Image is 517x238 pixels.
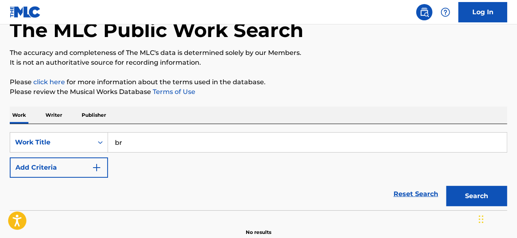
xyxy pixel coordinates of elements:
p: The accuracy and completeness of The MLC's data is determined solely by our Members. [10,48,507,58]
p: Please review the Musical Works Database [10,87,507,97]
p: Publisher [79,107,108,124]
div: Work Title [15,138,88,147]
p: Please for more information about the terms used in the database. [10,77,507,87]
p: Work [10,107,28,124]
img: search [420,7,429,17]
a: Terms of Use [151,88,195,96]
p: It is not an authoritative source for recording information. [10,58,507,68]
a: Reset Search [389,185,442,203]
h1: The MLC Public Work Search [10,18,303,42]
form: Search Form [10,132,507,210]
img: 9d2ae6d4665cec9f34b9.svg [92,163,102,172]
div: Help [437,4,454,20]
a: Public Search [416,4,433,20]
iframe: Chat Widget [476,199,517,238]
a: click here [33,78,65,86]
div: Drag [479,207,484,231]
p: No results [246,219,271,236]
img: help [441,7,450,17]
button: Add Criteria [10,157,108,178]
a: Log In [459,2,507,22]
p: Writer [43,107,65,124]
img: MLC Logo [10,6,41,18]
button: Search [446,186,507,206]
